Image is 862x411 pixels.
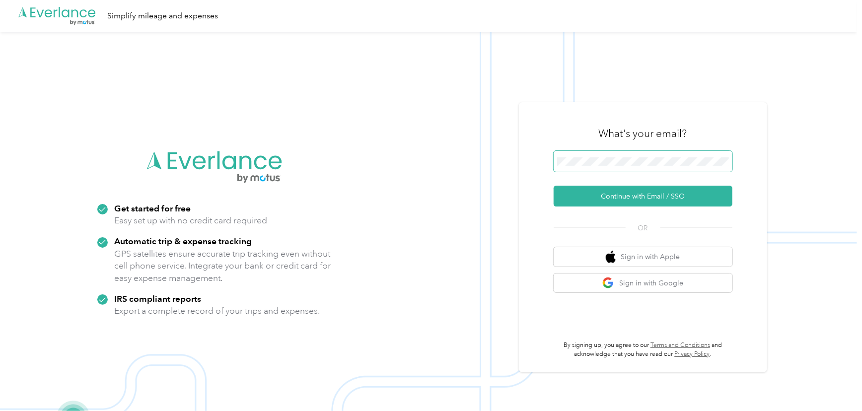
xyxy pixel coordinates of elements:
[650,342,710,349] a: Terms and Conditions
[554,247,732,267] button: apple logoSign in with Apple
[606,251,616,263] img: apple logo
[554,186,732,206] button: Continue with Email / SSO
[554,341,732,358] p: By signing up, you agree to our and acknowledge that you have read our .
[115,214,268,227] p: Easy set up with no credit card required
[599,127,687,140] h3: What's your email?
[626,223,660,233] span: OR
[554,274,732,293] button: google logoSign in with Google
[115,248,332,284] p: GPS satellites ensure accurate trip tracking even without cell phone service. Integrate your bank...
[115,236,252,246] strong: Automatic trip & expense tracking
[115,293,202,304] strong: IRS compliant reports
[602,277,615,289] img: google logo
[115,305,320,317] p: Export a complete record of your trips and expenses.
[115,203,191,213] strong: Get started for free
[107,10,218,22] div: Simplify mileage and expenses
[675,350,710,358] a: Privacy Policy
